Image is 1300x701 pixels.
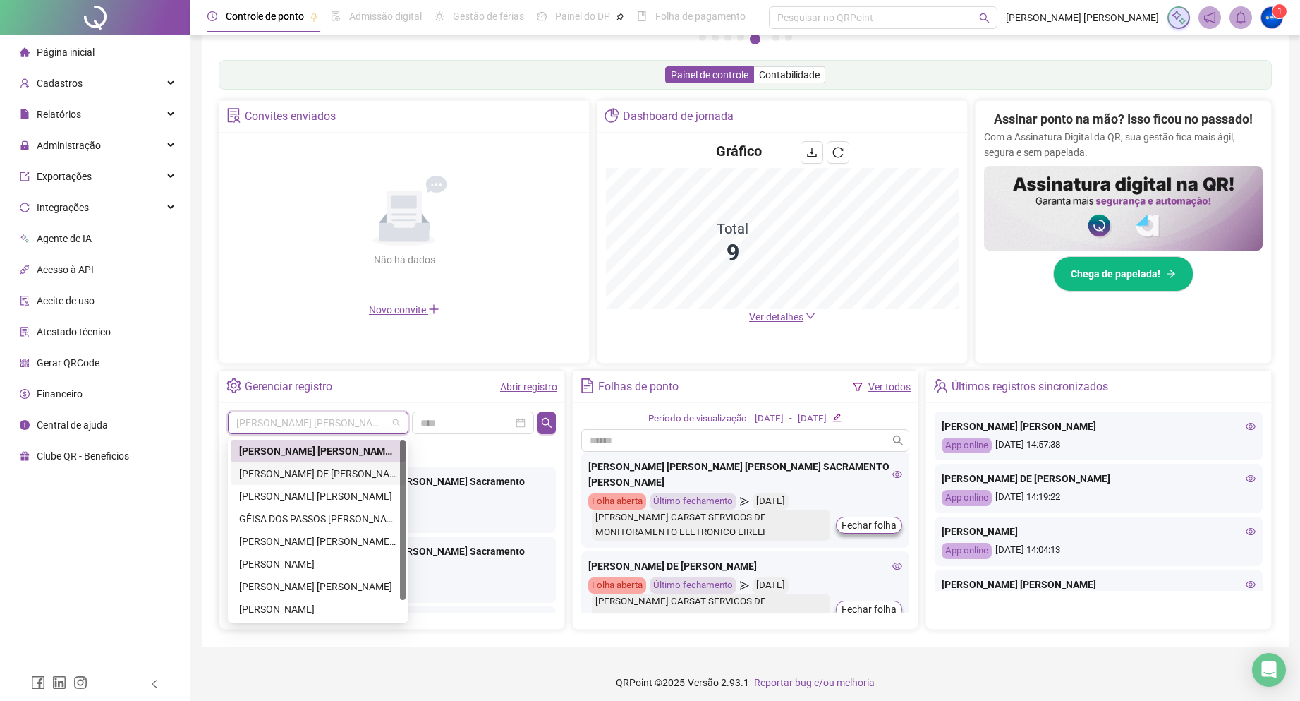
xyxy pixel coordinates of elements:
[1171,10,1186,25] img: sparkle-icon.fc2bf0ac1784a2077858766a79e2daf3.svg
[231,485,406,508] div: FERNANDA OLIVEIRA VIRGENS DA SILVA
[37,450,129,462] span: Clube QR - Beneficios
[942,490,1256,506] div: [DATE] 14:19:22
[245,104,336,128] div: Convites enviados
[500,381,557,393] a: Abrir registro
[655,11,746,22] span: Folha de pagamento
[20,265,30,275] span: api
[239,443,397,459] div: [PERSON_NAME] [PERSON_NAME] [PERSON_NAME] SACRAMENTO [PERSON_NAME]
[724,34,731,41] button: 3
[892,469,902,479] span: eye
[236,412,400,433] span: ANA PAULA JESUS SACRAMENTO NASCIMENTO
[979,13,990,23] span: search
[369,304,439,316] span: Novo convite
[37,357,99,369] span: Gerar QRCode
[150,679,159,689] span: left
[716,141,762,161] h4: Gráfico
[239,466,397,481] div: [PERSON_NAME] DE [PERSON_NAME]
[231,553,406,575] div: SILVANA RIBEIRO DA COSTA
[984,166,1263,251] img: banner%2F02c71560-61a6-44d4-94b9-c8ab97240462.png
[592,594,830,625] div: [PERSON_NAME] CARSAT SERVICOS DE MONITORAMENTO ELETRONICO EIRELI
[933,378,948,393] span: team
[537,11,547,21] span: dashboard
[832,147,844,158] span: reload
[73,676,87,690] span: instagram
[750,34,760,44] button: 5
[798,412,827,426] div: [DATE]
[942,438,992,454] div: App online
[20,109,30,119] span: file
[20,203,30,212] span: sync
[942,524,1256,539] div: [PERSON_NAME]
[339,252,469,268] div: Não há dados
[20,172,30,181] span: export
[37,78,83,89] span: Cadastros
[20,140,30,150] span: lock
[1234,11,1247,24] span: bell
[740,493,749,510] span: send
[331,11,341,21] span: file-done
[1006,10,1159,25] span: [PERSON_NAME] [PERSON_NAME]
[20,78,30,88] span: user-add
[37,171,92,182] span: Exportações
[836,601,902,618] button: Fechar folha
[52,676,66,690] span: linkedin
[239,556,397,572] div: [PERSON_NAME]
[688,677,719,688] span: Versão
[842,601,897,617] span: Fechar folha
[755,412,784,426] div: [DATE]
[20,47,30,57] span: home
[37,419,108,431] span: Central de ajuda
[231,575,406,598] div: TAIS OLIVEIRA DAMASCENO
[37,388,83,400] span: Financeiro
[785,34,792,41] button: 7
[226,11,304,22] span: Controle de ponto
[648,412,749,426] div: Período de visualização:
[1071,266,1160,282] span: Chega de papelada!
[310,13,318,21] span: pushpin
[832,413,842,422] span: edit
[759,69,820,80] span: Contabilidade
[555,11,610,22] span: Painel do DP
[37,264,94,275] span: Acesso à API
[20,420,30,430] span: info-circle
[749,311,803,323] span: Ver detalhes
[942,577,1256,592] div: [PERSON_NAME] [PERSON_NAME]
[836,517,902,534] button: Fechar folha
[231,508,406,530] div: GÊISA DOS PASSOS ARAÚJO
[789,412,792,426] div: -
[541,417,552,429] span: search
[239,601,397,617] div: [PERSON_NAME]
[984,129,1263,160] p: Com a Assinatura Digital da QR, sua gestão fica mais ágil, segura e sem papelada.
[245,375,332,399] div: Gerenciar registro
[239,534,397,549] div: [PERSON_NAME] [PERSON_NAME] LIMA
[435,11,444,21] span: sun
[699,34,706,41] button: 1
[712,34,719,41] button: 2
[1166,269,1176,279] span: arrow-right
[588,459,902,490] div: [PERSON_NAME] [PERSON_NAME] [PERSON_NAME] SACRAMENTO [PERSON_NAME]
[1261,7,1282,28] img: 52457
[226,108,241,123] span: solution
[207,11,217,21] span: clock-circle
[637,11,647,21] span: book
[605,108,619,123] span: pie-chart
[1203,11,1216,24] span: notification
[226,378,241,393] span: setting
[239,489,397,504] div: [PERSON_NAME] [PERSON_NAME]
[20,389,30,399] span: dollar
[580,378,595,393] span: file-text
[588,493,646,510] div: Folha aberta
[239,511,397,527] div: GÊISA DOS PASSOS [PERSON_NAME]
[239,579,397,594] div: [PERSON_NAME] [PERSON_NAME]
[1252,653,1286,687] div: Open Intercom Messenger
[588,558,902,574] div: [PERSON_NAME] DE [PERSON_NAME]
[942,543,992,559] div: App online
[349,11,422,22] span: Admissão digital
[753,577,789,594] div: [DATE]
[842,517,897,533] span: Fechar folha
[31,676,45,690] span: facebook
[37,295,95,306] span: Aceite de uso
[1272,4,1287,18] sup: Atualize o seu contato no menu Meus Dados
[868,381,911,393] a: Ver todos
[616,13,624,21] span: pushpin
